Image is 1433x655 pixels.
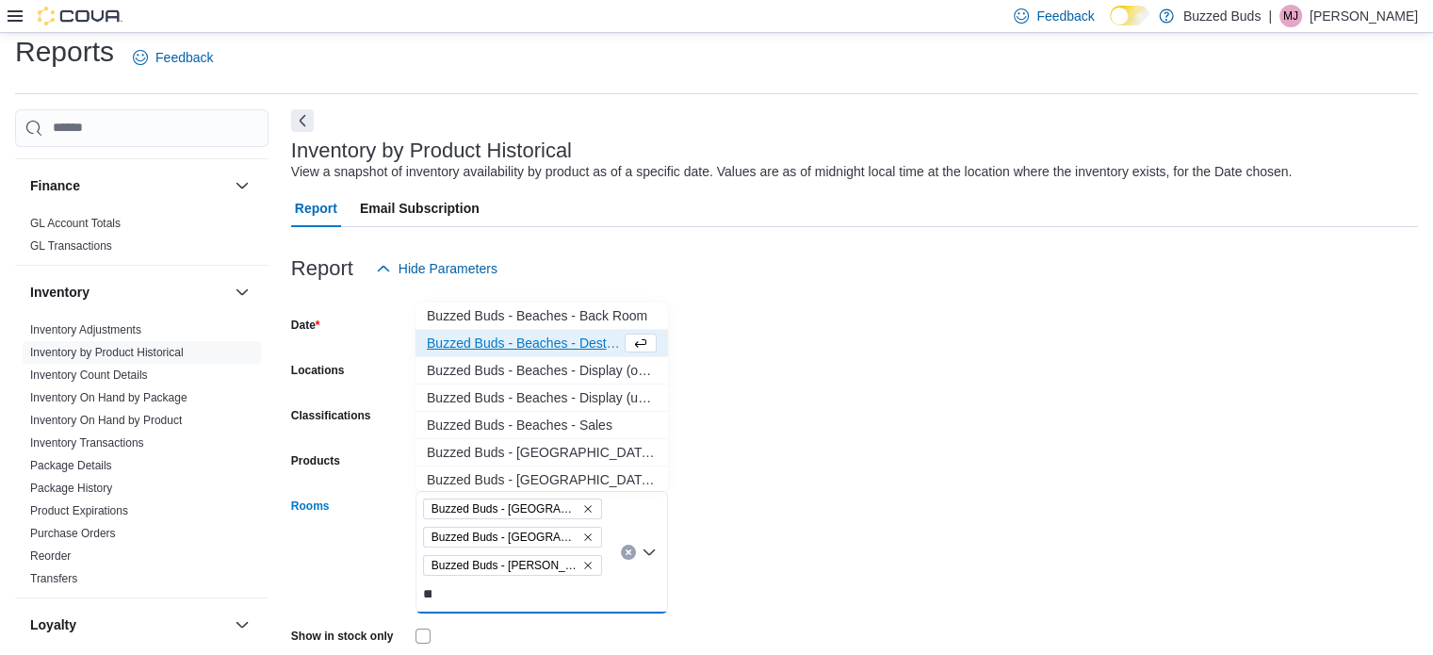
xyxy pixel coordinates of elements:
[291,629,394,644] label: Show in stock only
[231,614,253,636] button: Loyalty
[415,303,668,330] button: Buzzed Buds - Beaches - Back Room
[30,503,128,518] span: Product Expirations
[399,259,497,278] span: Hide Parameters
[30,413,182,428] span: Inventory On Hand by Product
[30,436,144,450] a: Inventory Transactions
[30,283,227,302] button: Inventory
[432,556,578,575] span: Buzzed Buds - [PERSON_NAME] - Sales
[231,281,253,303] button: Inventory
[30,390,187,405] span: Inventory On Hand by Package
[30,322,141,337] span: Inventory Adjustments
[30,283,90,302] h3: Inventory
[423,555,602,576] span: Buzzed Buds - Pickering - Sales
[427,443,657,462] span: Buzzed Buds - [GEOGRAPHIC_DATA] - Back Room
[30,549,71,564] span: Reorder
[621,545,636,560] button: Clear input
[427,416,657,434] span: Buzzed Buds - Beaches - Sales
[30,571,77,586] span: Transfers
[30,323,141,336] a: Inventory Adjustments
[30,549,71,563] a: Reorder
[427,361,657,380] span: Buzzed Buds - Beaches - Display (opened)
[38,7,122,25] img: Cova
[1268,5,1272,27] p: |
[30,414,182,427] a: Inventory On Hand by Product
[30,176,227,195] button: Finance
[30,527,116,540] a: Purchase Orders
[291,408,371,423] label: Classifications
[155,48,213,67] span: Feedback
[368,250,505,287] button: Hide Parameters
[415,467,668,494] button: Buzzed Buds - Mississauga - Destruction
[30,615,227,634] button: Loyalty
[415,357,668,385] button: Buzzed Buds - Beaches - Display (opened)
[415,385,668,412] button: Buzzed Buds - Beaches - Display (unopened)
[291,453,340,468] label: Products
[582,532,594,543] button: Remove Buzzed Buds - Ottawa - Sales from selection in this group
[427,306,657,325] span: Buzzed Buds - Beaches - Back Room
[291,257,353,280] h3: Report
[291,318,320,333] label: Date
[291,139,572,162] h3: Inventory by Product Historical
[415,412,668,439] button: Buzzed Buds - Beaches - Sales
[1110,6,1149,25] input: Dark Mode
[125,39,220,76] a: Feedback
[30,481,112,496] span: Package History
[15,212,269,265] div: Finance
[1310,5,1418,27] p: [PERSON_NAME]
[30,391,187,404] a: Inventory On Hand by Package
[642,545,657,560] button: Close list of options
[30,459,112,472] a: Package Details
[291,499,330,514] label: Rooms
[415,439,668,467] button: Buzzed Buds - Mississauga - Back Room
[30,504,128,517] a: Product Expirations
[15,33,114,71] h1: Reports
[30,435,144,450] span: Inventory Transactions
[295,189,337,227] span: Report
[1110,25,1111,26] span: Dark Mode
[231,174,253,197] button: Finance
[432,528,578,547] span: Buzzed Buds - [GEOGRAPHIC_DATA] - Sales
[15,319,269,598] div: Inventory
[360,189,480,227] span: Email Subscription
[30,615,76,634] h3: Loyalty
[30,346,184,359] a: Inventory by Product Historical
[30,572,77,585] a: Transfers
[30,345,184,360] span: Inventory by Product Historical
[291,363,345,378] label: Locations
[582,560,594,571] button: Remove Buzzed Buds - Pickering - Sales from selection in this group
[582,503,594,515] button: Remove Buzzed Buds - Mississauga - Sales from selection in this group
[30,239,112,253] a: GL Transactions
[30,526,116,541] span: Purchase Orders
[427,470,657,489] span: Buzzed Buds - [GEOGRAPHIC_DATA] - Destruction
[30,368,148,382] a: Inventory Count Details
[423,499,602,519] span: Buzzed Buds - Mississauga - Sales
[30,482,112,495] a: Package History
[291,109,314,132] button: Next
[423,527,602,548] span: Buzzed Buds - Ottawa - Sales
[1279,5,1302,27] div: Maggie Jerstad
[30,458,112,473] span: Package Details
[415,330,668,357] button: Buzzed Buds - Beaches - Destruction
[1283,5,1298,27] span: MJ
[1183,5,1262,27] p: Buzzed Buds
[427,388,657,407] span: Buzzed Buds - Beaches - Display (unopened)
[30,176,80,195] h3: Finance
[30,238,112,254] span: GL Transactions
[30,217,121,230] a: GL Account Totals
[1036,7,1094,25] span: Feedback
[30,216,121,231] span: GL Account Totals
[432,499,578,518] span: Buzzed Buds - [GEOGRAPHIC_DATA][PERSON_NAME]
[427,334,621,352] span: Buzzed Buds - Beaches - Destruction
[30,368,148,383] span: Inventory Count Details
[291,162,1293,182] div: View a snapshot of inventory availability by product as of a specific date. Values are as of midn...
